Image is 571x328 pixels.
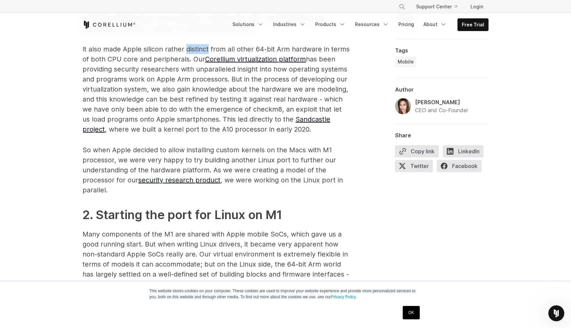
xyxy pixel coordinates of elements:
a: Pricing [394,18,418,30]
a: Login [465,1,489,13]
p: So when Apple decided to allow installing custom kernels on the Macs with M1 processor, we were v... [82,145,350,195]
a: Facebook [437,160,486,175]
span: LinkedIn [443,145,484,157]
a: Solutions [228,18,268,30]
a: Corellium Home [82,21,136,29]
a: Free Trial [458,19,488,31]
span: Facebook [437,160,482,172]
a: About [419,18,451,30]
div: [PERSON_NAME] [415,98,468,106]
a: Products [311,18,350,30]
button: Copy link [395,145,439,157]
h2: 2. Starting the port for Linux on M1 [82,206,350,224]
p: It also made Apple silicon rather distinct from all other 64-bit Arm hardware in terms of both CP... [82,44,350,134]
p: This website stores cookies on your computer. These cookies are used to improve your website expe... [149,288,422,300]
div: Navigation Menu [391,1,489,13]
div: Share [395,132,489,139]
a: Industries [269,18,310,30]
span: Twitter [395,160,433,172]
img: Amanda Gorton [395,98,411,114]
div: CEO and Co-Founder [415,106,468,114]
a: Twitter [395,160,437,175]
div: Tags [395,47,489,54]
a: Mobile [395,56,416,67]
p: Many components of the M1 are shared with Apple mobile SoCs, which gave us a good running start. ... [82,229,350,289]
a: Resources [351,18,393,30]
a: security research product [138,176,220,184]
div: Navigation Menu [228,18,489,31]
a: Corellium virtualization platform [205,55,306,63]
button: Search [396,1,408,13]
a: OK [403,306,420,319]
a: Privacy Policy. [331,295,357,299]
iframe: Intercom live chat [548,305,564,321]
div: Author [395,86,489,93]
a: Support Center [411,1,462,13]
span: Mobile [398,58,414,65]
a: LinkedIn [443,145,488,160]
